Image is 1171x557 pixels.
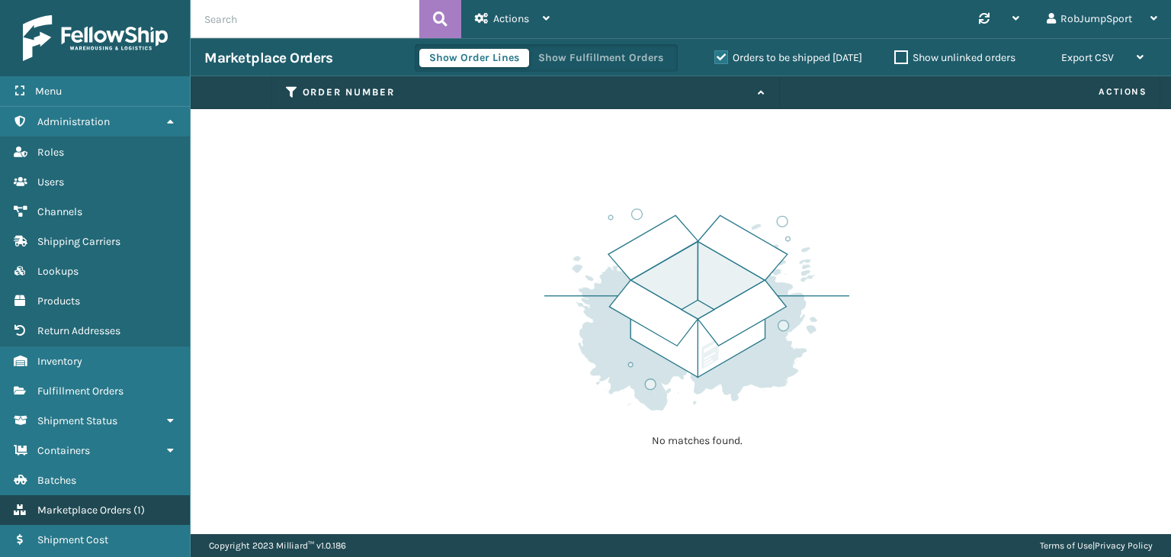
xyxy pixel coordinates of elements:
span: Channels [37,205,82,218]
img: logo [23,15,168,61]
span: Shipping Carriers [37,235,120,248]
span: ( 1 ) [133,504,145,517]
span: Inventory [37,355,82,368]
span: Users [37,175,64,188]
a: Privacy Policy [1095,540,1153,551]
span: Marketplace Orders [37,504,131,517]
button: Show Order Lines [419,49,529,67]
span: Export CSV [1061,51,1114,64]
label: Show unlinked orders [894,51,1015,64]
span: Batches [37,474,76,487]
span: Lookups [37,265,79,278]
a: Terms of Use [1040,540,1092,551]
span: Containers [37,444,90,457]
span: Actions [784,79,1157,105]
div: | [1040,534,1153,557]
p: Copyright 2023 Milliard™ v 1.0.186 [209,534,346,557]
label: Orders to be shipped [DATE] [714,51,862,64]
span: Shipment Cost [37,533,108,546]
button: Show Fulfillment Orders [528,49,673,67]
span: Products [37,295,80,307]
h3: Marketplace Orders [204,49,332,67]
label: Order Number [303,85,750,99]
span: Actions [493,12,529,25]
span: Menu [35,85,62,98]
span: Fulfillment Orders [37,385,124,398]
span: Return Addresses [37,324,120,337]
span: Administration [37,115,110,128]
span: Roles [37,146,64,159]
span: Shipment Status [37,414,117,427]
